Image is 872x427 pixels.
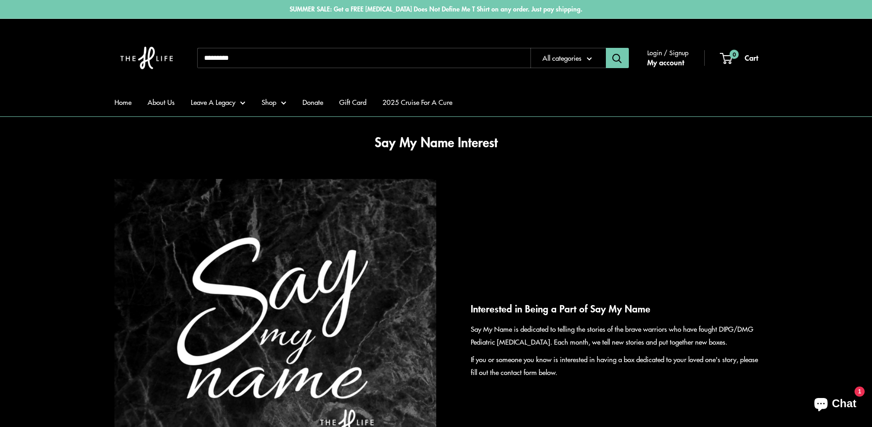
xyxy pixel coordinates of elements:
[382,96,452,109] a: 2025 Cruise For A Cure
[721,51,758,65] a: 0 Cart
[302,96,323,109] a: Donate
[647,46,689,58] span: Login / Signup
[375,133,498,151] h1: Say My Name Interest
[114,28,179,88] img: The H Life
[806,390,865,420] inbox-online-store-chat: Shopify online store chat
[191,96,245,109] a: Leave A Legacy
[114,96,131,109] a: Home
[471,353,758,379] p: If you or someone you know is interested in having a box dedicated to your loved one's story, ple...
[471,323,758,348] p: Say My Name is dedicated to telling the stories of the brave warriors who have fought DIPG/DMG Pe...
[471,301,758,316] h2: Interested in Being a Part of Say My Name
[647,56,684,69] a: My account
[262,96,286,109] a: Shop
[197,48,530,68] input: Search...
[606,48,629,68] button: Search
[745,52,758,63] span: Cart
[339,96,366,109] a: Gift Card
[729,50,738,59] span: 0
[148,96,175,109] a: About Us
